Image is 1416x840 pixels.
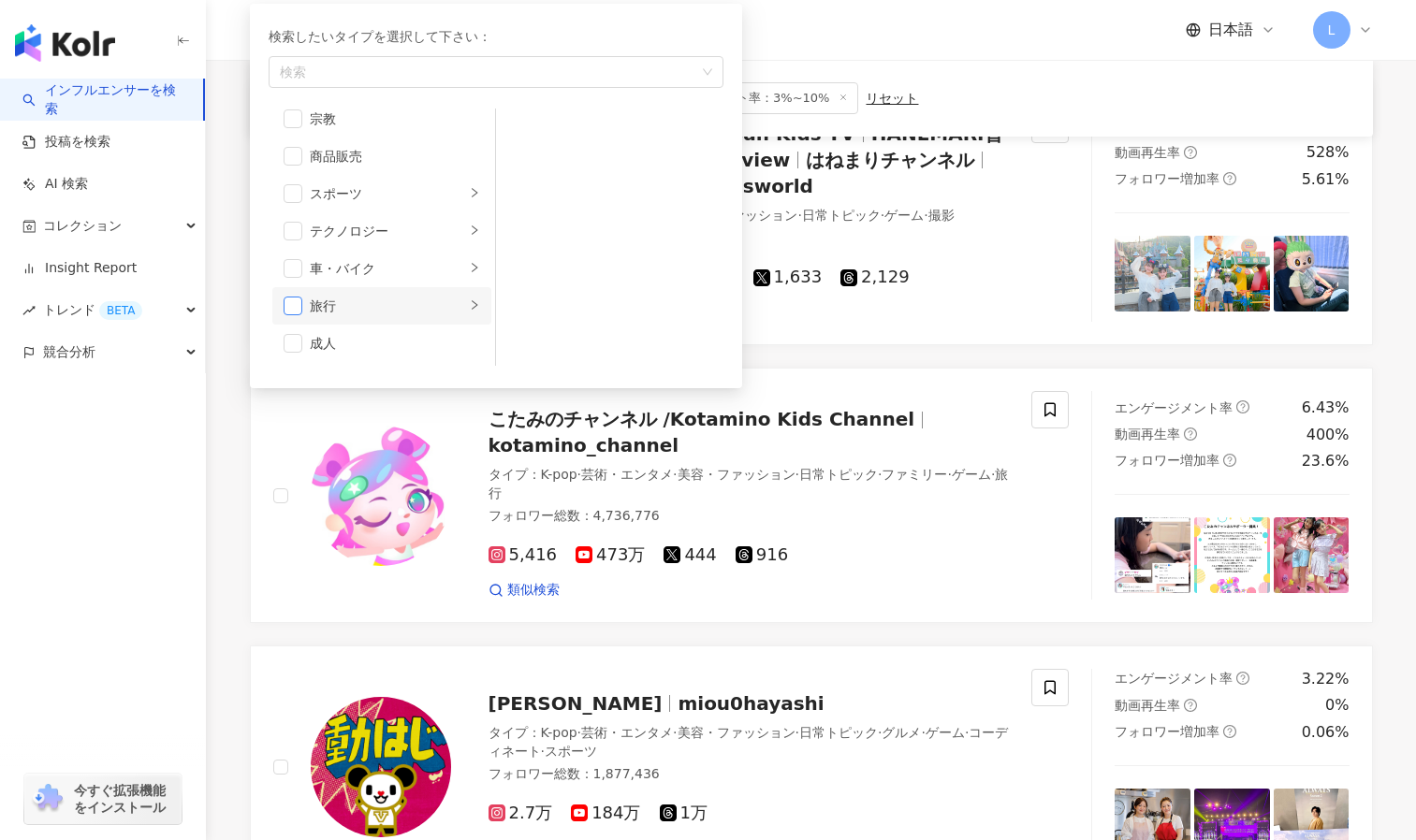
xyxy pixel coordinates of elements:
[489,207,1010,225] div: タイプ ：
[1184,699,1197,712] span: question-circle
[1115,517,1190,593] img: post-image
[802,208,881,223] span: 日常トピック
[581,467,673,482] span: 芸術・エンタメ
[1115,236,1190,311] img: post-image
[272,325,491,362] li: 成人
[250,82,1373,345] a: KOL AvatarHane & Mari's World Japan Kids TVHANEMARI普段遊びHaneMari ToysReviewはねまりチャンネルhaneandmarihan...
[924,208,927,223] span: ·
[24,774,182,824] a: chrome extension今すぐ拡張機能をインストール
[43,331,95,373] span: 競合分析
[1184,146,1197,159] span: question-circle
[310,296,465,316] div: 旅行
[928,208,955,223] span: 撮影
[272,250,491,287] li: 車・バイク
[489,434,679,456] span: kotamino_channel
[272,100,491,138] li: 宗教
[311,426,451,566] img: KOL Avatar
[664,545,716,565] span: 444
[840,268,910,287] span: 2,129
[577,725,581,740] span: ·
[866,91,918,106] div: リセット
[797,208,801,223] span: ·
[469,187,480,198] span: right
[678,725,796,740] span: 美容・ファッション
[489,581,560,600] a: 類似検索
[796,467,799,482] span: ·
[489,724,1010,760] div: タイプ ：
[250,368,1373,623] a: KOL Avatarこたみのチャンネル /Kotamino Kids Channelkotamino_channelタイプ：K-pop·芸術・エンタメ·美容・ファッション·日常トピック·ファミリ...
[882,725,921,740] span: グルメ
[753,268,823,287] span: 1,633
[581,725,673,740] span: 芸術・エンタメ
[1184,427,1197,441] span: question-circle
[310,146,480,167] div: 商品販売
[1307,425,1350,445] div: 400%
[1115,171,1219,186] span: フォロワー増加率
[1302,451,1350,471] div: 23.6%
[576,545,645,565] span: 473万
[1115,145,1180,160] span: 動画再生率
[947,467,951,482] span: ·
[272,287,491,325] li: 旅行
[799,467,878,482] span: 日常トピック
[489,692,663,715] span: [PERSON_NAME]
[30,784,66,814] img: chrome extension
[489,804,553,823] span: 2.7万
[1194,517,1270,593] img: post-image
[1274,517,1350,593] img: post-image
[545,744,597,759] span: スポーツ
[965,725,969,740] span: ·
[1223,172,1236,185] span: question-circle
[489,408,915,430] span: こたみのチャンネル /Kotamino Kids Channel
[1223,454,1236,467] span: question-circle
[736,545,788,565] span: 916
[1194,236,1270,311] img: post-image
[310,258,465,279] div: 車・バイク
[806,149,974,171] span: はねまりチャンネル
[673,725,677,740] span: ·
[507,581,560,600] span: 類似検索
[1302,722,1350,743] div: 0.06%
[22,259,137,278] a: Insight Report
[882,467,947,482] span: ファミリー
[1208,20,1253,40] span: 日本語
[22,81,188,118] a: searchインフルエンサーを検索
[310,183,465,204] div: スポーツ
[571,804,640,823] span: 184万
[15,24,115,62] img: logo
[991,467,995,482] span: ·
[469,299,480,311] span: right
[660,804,708,823] span: 1万
[1302,398,1350,418] div: 6.43%
[541,725,577,740] span: K-pop
[43,289,142,331] span: トレンド
[1115,453,1219,468] span: フォロワー増加率
[22,304,36,317] span: rise
[272,138,491,175] li: 商品販売
[272,175,491,212] li: スポーツ
[577,467,581,482] span: ·
[541,744,545,759] span: ·
[1328,20,1336,40] span: L
[678,467,796,482] span: 美容・ファッション
[1236,400,1249,413] span: question-circle
[1307,142,1350,163] div: 528%
[310,333,480,354] div: 成人
[311,697,451,837] img: KOL Avatar
[272,212,491,250] li: テクノロジー
[489,507,1010,526] div: フォロワー総数 ： 4,736,776
[926,725,965,740] span: ゲーム
[22,133,110,152] a: 投稿を検索
[881,208,884,223] span: ·
[489,230,1010,249] div: フォロワー総数 ： 6,556,823
[310,109,480,129] div: 宗教
[489,467,1009,500] span: 旅行
[43,205,122,247] span: コレクション
[469,224,480,236] span: right
[310,221,465,241] div: テクノロジー
[673,467,677,482] span: ·
[489,725,1009,759] span: コーディネート
[878,725,882,740] span: ·
[641,82,858,114] span: エンゲージメント率：3%~10%
[1115,724,1219,739] span: フォロワー増加率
